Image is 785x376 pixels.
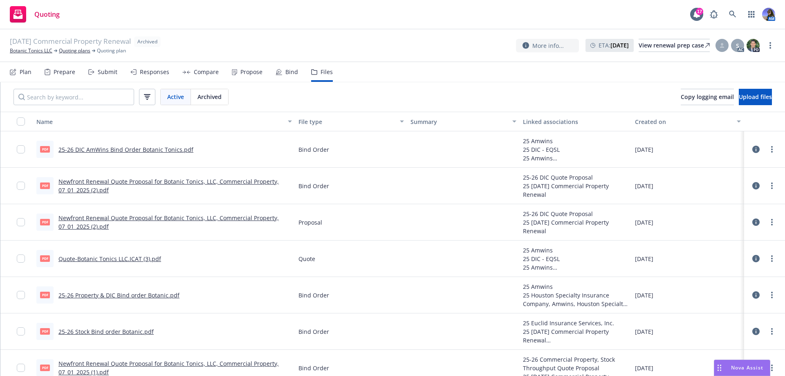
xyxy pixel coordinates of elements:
div: Name [36,117,283,126]
span: [DATE] [635,145,653,154]
div: Compare [194,69,219,75]
span: Quoting plan [97,47,126,54]
div: Propose [240,69,262,75]
img: photo [762,8,775,21]
span: Bind Order [298,291,329,299]
input: Toggle Row Selected [17,327,25,335]
div: Bind [285,69,298,75]
a: 25-26 Stock Bind order Botanic.pdf [58,328,154,335]
span: pdf [40,328,50,334]
a: Quote-Botanic Tonics LLC.ICAT (3).pdf [58,255,161,263]
span: Upload files [739,93,772,101]
input: Select all [17,117,25,126]
a: more [767,326,777,336]
div: 17 [696,8,703,15]
span: [DATE] [635,218,653,227]
div: 25 Amwins [523,137,629,145]
span: Archived [197,92,222,101]
div: Summary [410,117,507,126]
a: more [767,181,777,191]
span: Archived [137,38,157,45]
a: more [767,254,777,263]
div: Submit [98,69,117,75]
button: Upload files [739,89,772,105]
span: pdf [40,219,50,225]
a: more [765,41,775,50]
input: Toggle Row Selected [17,145,25,153]
span: Proposal [298,218,322,227]
span: [DATE] Commercial Property Renewal [10,36,131,47]
span: ETA : [599,41,629,50]
span: More info... [532,41,564,50]
div: 25 DIC - EQSL [523,145,629,154]
span: Bind Order [298,327,329,336]
button: Copy logging email [681,89,734,105]
span: pdf [40,146,50,152]
a: more [767,363,777,373]
div: 25 Amwins [523,263,629,272]
input: Toggle Row Selected [17,291,25,299]
a: more [767,290,777,300]
div: Responses [140,69,169,75]
span: [DATE] [635,327,653,336]
span: pdf [40,365,50,371]
a: View renewal prep case [639,39,710,52]
a: 25-26 Property & DIC Bind order Botanic.pdf [58,291,179,299]
div: Files [321,69,333,75]
div: Prepare [54,69,75,75]
div: 25 [DATE] Commercial Property Renewal [523,182,629,199]
strong: [DATE] [610,41,629,49]
div: 25-26 DIC Quote Proposal [523,173,629,182]
a: Newfront Renewal Quote Proposal for Botanic Tonics, LLC, Commercial Property, 07_01_2025 (2).pdf [58,178,279,194]
div: 25 Amwins [523,246,629,254]
input: Toggle Row Selected [17,218,25,226]
a: Newfront Renewal Quote Proposal for Botanic Tonics, LLC, Commercial Property, 07_01_2025 (2).pdf [58,214,279,230]
span: Bind Order [298,182,329,190]
div: 25-26 DIC Quote Proposal [523,209,629,218]
input: Search by keyword... [13,89,134,105]
a: 25-26 DIC AmWins Bind Order Botanic Tonics.pdf [58,146,193,153]
span: Bind Order [298,364,329,372]
div: 25 Euclid Insurance Services, Inc. [523,319,629,327]
span: [DATE] [635,254,653,263]
button: Created on [632,112,744,131]
div: Drag to move [714,360,724,376]
span: Bind Order [298,145,329,154]
button: Name [33,112,295,131]
span: Quote [298,254,315,263]
button: More info... [516,39,579,52]
span: Quoting [34,11,60,18]
span: [DATE] [635,182,653,190]
a: Switch app [743,6,760,23]
div: File type [298,117,395,126]
button: Linked associations [520,112,632,131]
input: Toggle Row Selected [17,364,25,372]
a: Report a Bug [706,6,722,23]
div: Linked associations [523,117,629,126]
input: Toggle Row Selected [17,182,25,190]
div: Plan [20,69,31,75]
a: Newfront Renewal Quote Proposal for Botanic Tonics, LLC, Commercial Property, 07_01_2025 (1).pdf [58,360,279,376]
span: [DATE] [635,364,653,372]
div: Created on [635,117,732,126]
img: photo [747,39,760,52]
span: pdf [40,292,50,298]
span: Nova Assist [731,364,763,371]
span: pdf [40,255,50,261]
div: 25 [DATE] Commercial Property Renewal [523,218,629,235]
a: Search [724,6,741,23]
div: 25 [DATE] Commercial Property Renewal [523,327,629,344]
span: pdf [40,182,50,189]
div: 25 Amwins [523,282,629,291]
div: 25 Amwins [523,154,629,162]
a: Botanic Tonics LLC [10,47,52,54]
a: Quoting plans [59,47,90,54]
div: 25-26 Commercial Property, Stock Throughput Quote Proposal [523,355,629,372]
a: Quoting [7,3,63,26]
span: [DATE] [635,291,653,299]
div: 25 DIC - EQSL [523,254,629,263]
a: more [767,144,777,154]
a: more [767,217,777,227]
button: File type [295,112,408,131]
